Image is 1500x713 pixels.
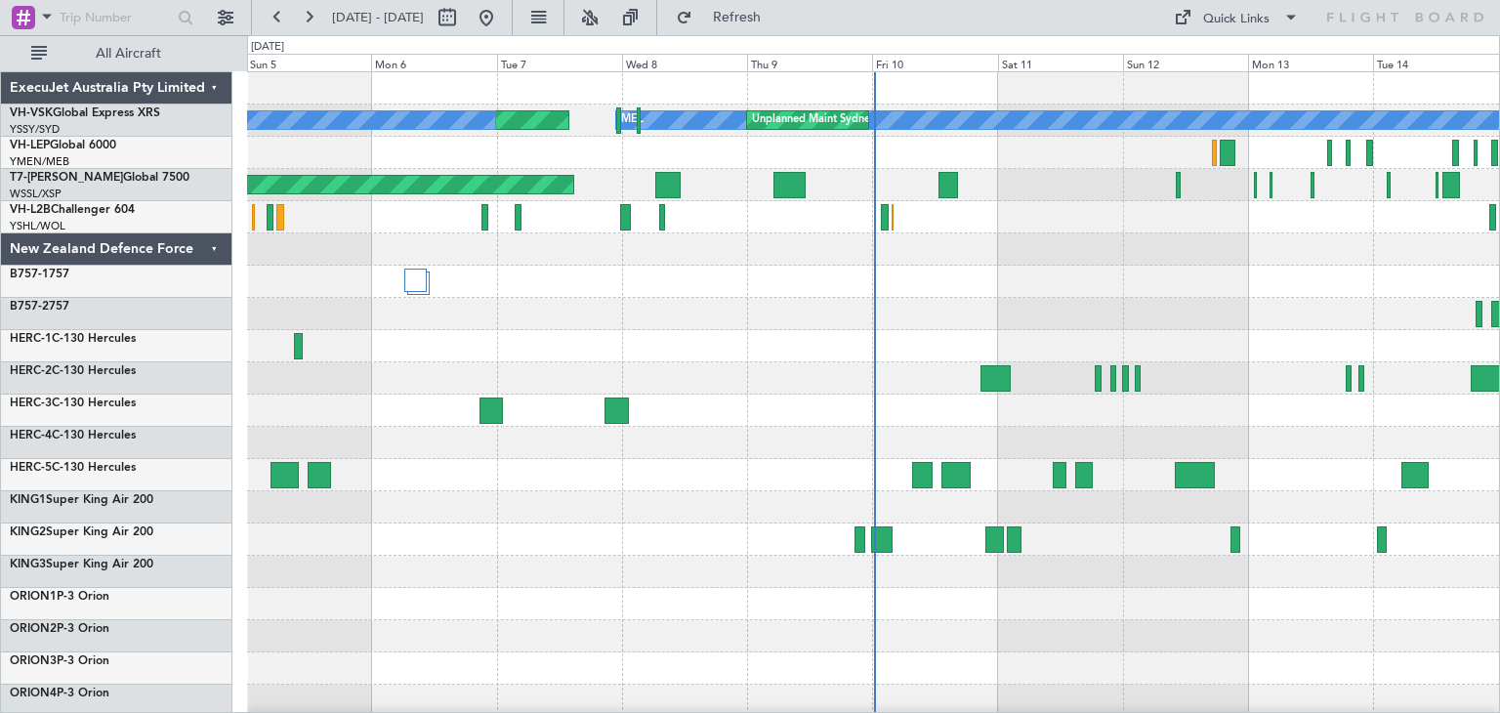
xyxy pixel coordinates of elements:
a: ORION3P-3 Orion [10,655,109,667]
a: VH-LEPGlobal 6000 [10,140,116,151]
span: Refresh [696,11,778,24]
a: KING3Super King Air 200 [10,559,153,570]
input: Trip Number [60,3,172,32]
a: HERC-4C-130 Hercules [10,430,136,441]
button: Quick Links [1164,2,1309,33]
a: KING2Super King Air 200 [10,526,153,538]
div: Sun 12 [1123,54,1248,71]
div: Fri 10 [872,54,997,71]
div: Mon 13 [1248,54,1373,71]
span: KING1 [10,494,46,506]
a: ORION1P-3 Orion [10,591,109,603]
span: VH-L2B [10,204,51,216]
div: Tue 7 [497,54,622,71]
a: YSSY/SYD [10,122,60,137]
div: Quick Links [1203,10,1270,29]
a: B757-1757 [10,269,69,280]
span: HERC-1 [10,333,52,345]
span: ORION3 [10,655,57,667]
span: B757-1 [10,269,49,280]
a: ORION2P-3 Orion [10,623,109,635]
div: Sun 5 [246,54,371,71]
div: Wed 8 [622,54,747,71]
a: B757-2757 [10,301,69,313]
span: KING3 [10,559,46,570]
a: KING1Super King Air 200 [10,494,153,506]
span: KING2 [10,526,46,538]
div: Unplanned Maint Sydney ([PERSON_NAME] Intl) [752,105,992,135]
div: [DATE] [251,39,284,56]
a: HERC-5C-130 Hercules [10,462,136,474]
a: HERC-2C-130 Hercules [10,365,136,377]
span: B757-2 [10,301,49,313]
a: HERC-1C-130 Hercules [10,333,136,345]
div: MEL [621,105,644,135]
span: T7-[PERSON_NAME] [10,172,123,184]
a: ORION4P-3 Orion [10,688,109,699]
span: All Aircraft [51,47,206,61]
button: Refresh [667,2,784,33]
span: HERC-3 [10,398,52,409]
span: [DATE] - [DATE] [332,9,424,26]
a: VH-L2BChallenger 604 [10,204,135,216]
a: HERC-3C-130 Hercules [10,398,136,409]
div: Thu 9 [747,54,872,71]
span: HERC-5 [10,462,52,474]
div: Tue 14 [1373,54,1498,71]
button: All Aircraft [21,38,212,69]
a: YSHL/WOL [10,219,65,233]
span: HERC-2 [10,365,52,377]
a: YMEN/MEB [10,154,69,169]
span: ORION2 [10,623,57,635]
a: WSSL/XSP [10,187,62,201]
span: HERC-4 [10,430,52,441]
div: Mon 6 [371,54,496,71]
span: VH-LEP [10,140,50,151]
div: Sat 11 [998,54,1123,71]
span: VH-VSK [10,107,53,119]
span: ORION4 [10,688,57,699]
a: VH-VSKGlobal Express XRS [10,107,160,119]
span: ORION1 [10,591,57,603]
a: T7-[PERSON_NAME]Global 7500 [10,172,189,184]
